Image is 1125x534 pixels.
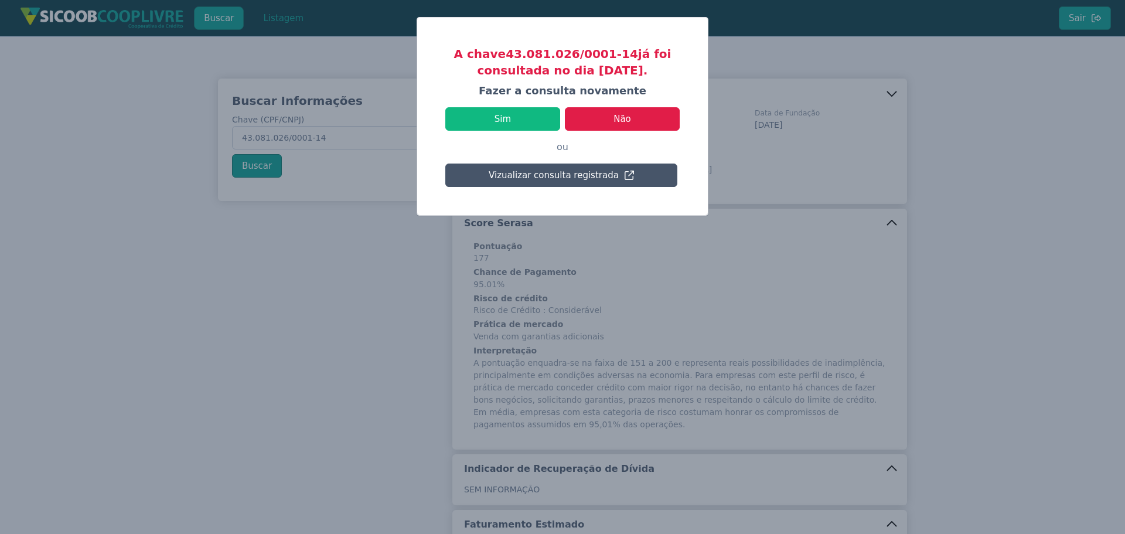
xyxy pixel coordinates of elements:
[445,164,677,187] button: Vizualizar consulta registrada
[445,83,680,98] h4: Fazer a consulta novamente
[445,107,560,131] button: Sim
[445,46,680,79] h3: A chave 43.081.026/0001-14 já foi consultada no dia [DATE].
[445,131,680,164] p: ou
[565,107,680,131] button: Não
